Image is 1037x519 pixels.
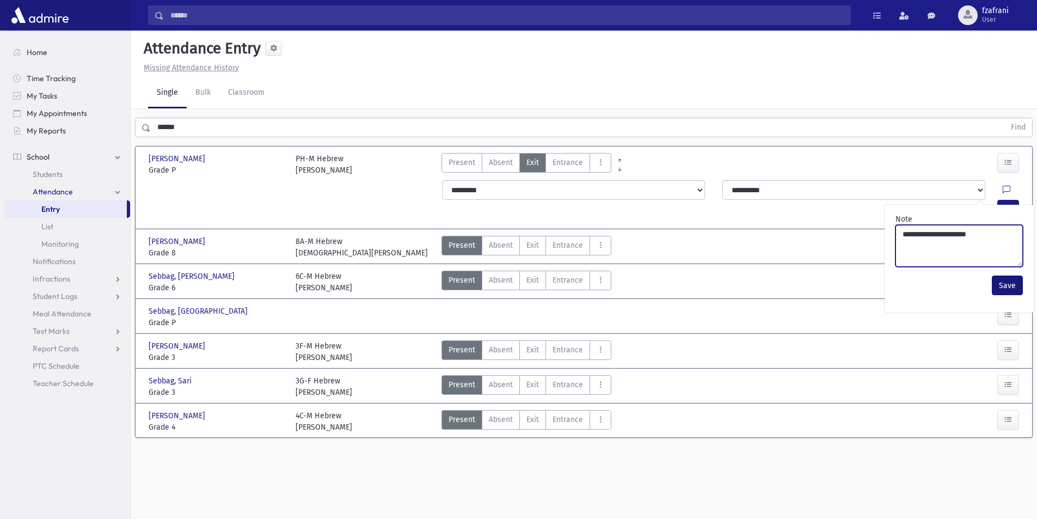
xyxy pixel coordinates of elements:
span: [PERSON_NAME] [149,340,207,352]
span: Entrance [553,240,583,251]
span: Meal Attendance [33,309,91,319]
div: AttTypes [441,410,611,433]
a: Time Tracking [4,70,130,87]
u: Missing Attendance History [144,63,239,72]
a: Classroom [219,78,273,108]
div: 3F-M Hebrew [PERSON_NAME] [296,340,352,363]
span: Time Tracking [27,74,76,83]
span: Present [449,157,475,168]
span: Present [449,414,475,425]
span: Test Marks [33,326,70,336]
div: PH-M Hebrew [PERSON_NAME] [296,153,352,176]
a: Home [4,44,130,61]
button: Find [1004,118,1032,137]
span: Student Logs [33,291,77,301]
span: Grade 3 [149,387,285,398]
div: AttTypes [441,153,611,176]
span: Sebbag, [PERSON_NAME] [149,271,237,282]
span: Grade P [149,317,285,328]
a: Notifications [4,253,130,270]
h5: Attendance Entry [139,39,261,58]
div: AttTypes [441,340,611,363]
a: Infractions [4,270,130,288]
img: AdmirePro [9,4,71,26]
a: Student Logs [4,288,130,305]
a: Entry [4,200,127,218]
span: Infractions [33,274,70,284]
span: Absent [489,344,513,356]
div: AttTypes [441,375,611,398]
a: Attendance [4,183,130,200]
span: Exit [526,414,539,425]
span: Entrance [553,379,583,390]
span: Monitoring [41,239,79,249]
div: 3G-F Hebrew [PERSON_NAME] [296,375,352,398]
span: Grade 6 [149,282,285,294]
span: Absent [489,414,513,425]
span: Absent [489,240,513,251]
span: fzafrani [982,7,1009,15]
input: Search [164,5,850,25]
a: Report Cards [4,340,130,357]
span: Sebbag, Sari [149,375,194,387]
span: Entrance [553,274,583,286]
div: AttTypes [441,236,611,259]
span: PTC Schedule [33,361,79,371]
a: My Tasks [4,87,130,105]
span: Present [449,274,475,286]
span: Absent [489,379,513,390]
span: Entry [41,204,60,214]
span: Entrance [553,157,583,168]
span: Exit [526,379,539,390]
a: Teacher Schedule [4,375,130,392]
a: Monitoring [4,235,130,253]
button: Save [992,276,1023,295]
span: Entrance [553,414,583,425]
span: Exit [526,274,539,286]
span: [PERSON_NAME] [149,236,207,247]
span: Present [449,344,475,356]
span: Home [27,47,47,57]
span: Notifications [33,257,76,266]
a: List [4,218,130,235]
span: Students [33,169,63,179]
a: Single [148,78,187,108]
span: Entrance [553,344,583,356]
div: AttTypes [441,271,611,294]
span: Exit [526,240,539,251]
a: Students [4,166,130,183]
span: Sebbag, [GEOGRAPHIC_DATA] [149,306,250,317]
a: Missing Attendance History [139,63,239,72]
span: My Reports [27,126,66,136]
a: PTC Schedule [4,357,130,375]
span: Attendance [33,187,73,197]
span: Absent [489,274,513,286]
span: My Appointments [27,108,87,118]
span: Grade 3 [149,352,285,363]
span: Present [449,379,475,390]
span: Exit [526,344,539,356]
span: Present [449,240,475,251]
a: Test Marks [4,322,130,340]
span: My Tasks [27,91,57,101]
span: User [982,15,1009,24]
div: 6C-M Hebrew [PERSON_NAME] [296,271,352,294]
span: Teacher Schedule [33,378,94,388]
span: Grade 4 [149,422,285,433]
a: Bulk [187,78,219,108]
div: 4C-M Hebrew [PERSON_NAME] [296,410,352,433]
a: School [4,148,130,166]
a: My Appointments [4,105,130,122]
span: School [27,152,50,162]
div: 8A-M Hebrew [DEMOGRAPHIC_DATA][PERSON_NAME] [296,236,428,259]
span: [PERSON_NAME] [149,153,207,164]
span: Grade 8 [149,247,285,259]
label: Note [895,213,912,225]
span: [PERSON_NAME] [149,410,207,422]
span: List [41,222,53,231]
span: Report Cards [33,344,79,353]
a: Meal Attendance [4,305,130,322]
a: My Reports [4,122,130,139]
span: Absent [489,157,513,168]
span: Grade P [149,164,285,176]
